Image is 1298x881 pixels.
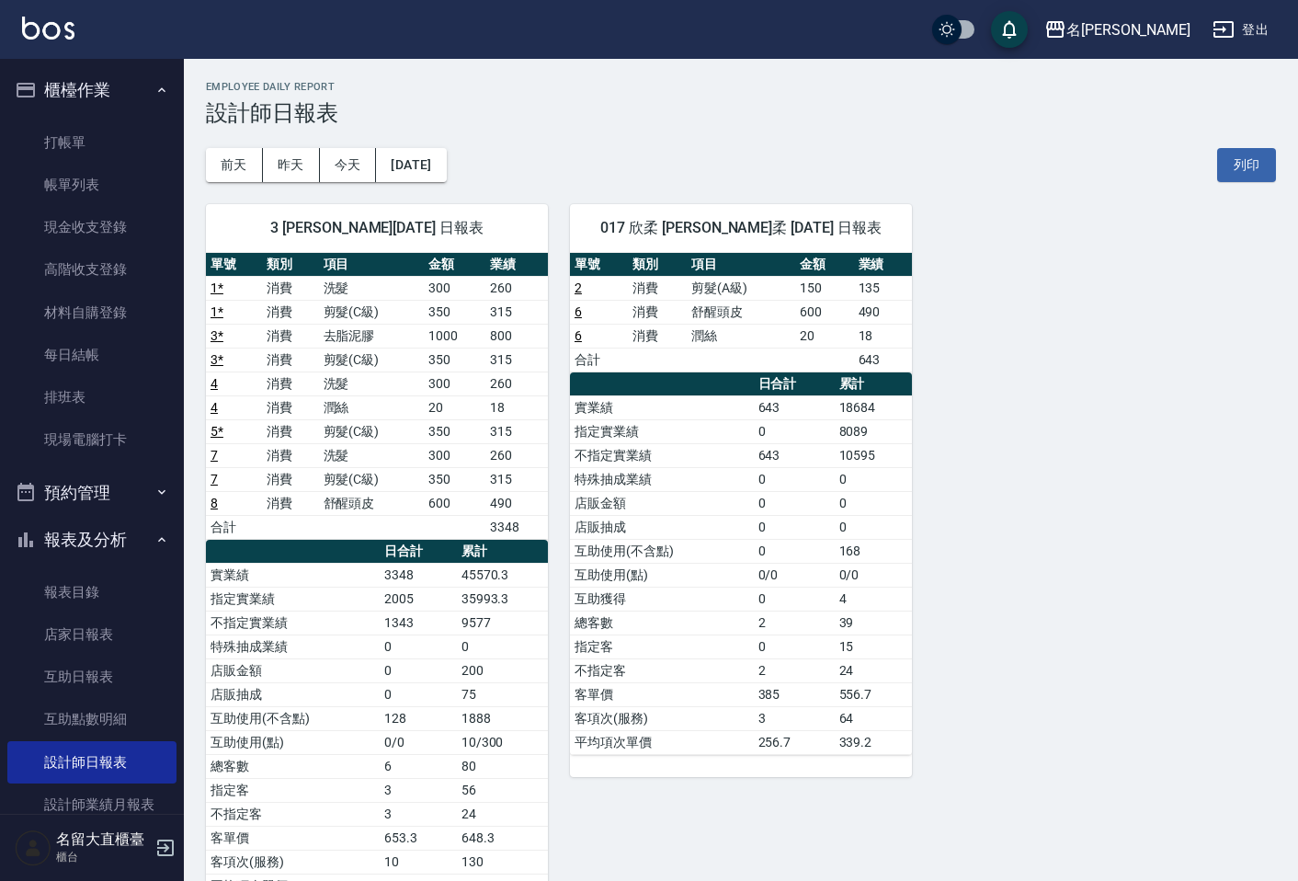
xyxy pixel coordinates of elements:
[485,419,548,443] td: 315
[754,467,835,491] td: 0
[457,850,548,874] td: 130
[575,328,582,343] a: 6
[380,611,456,635] td: 1343
[7,376,176,418] a: 排班表
[7,248,176,291] a: 高階收支登錄
[457,706,548,730] td: 1888
[319,324,424,348] td: 去脂泥膠
[7,66,176,114] button: 櫃檯作業
[570,706,754,730] td: 客項次(服務)
[835,515,912,539] td: 0
[835,467,912,491] td: 0
[424,276,486,300] td: 300
[835,635,912,658] td: 15
[754,491,835,515] td: 0
[380,754,456,778] td: 6
[628,276,686,300] td: 消費
[206,826,380,850] td: 客單價
[424,491,486,515] td: 600
[380,635,456,658] td: 0
[795,253,853,277] th: 金額
[228,219,526,237] span: 3 [PERSON_NAME][DATE] 日報表
[424,300,486,324] td: 350
[628,253,686,277] th: 類別
[457,611,548,635] td: 9577
[570,467,754,491] td: 特殊抽成業績
[380,658,456,682] td: 0
[795,324,853,348] td: 20
[835,658,912,682] td: 24
[835,491,912,515] td: 0
[570,539,754,563] td: 互助使用(不含點)
[206,850,380,874] td: 客項次(服務)
[211,448,218,463] a: 7
[206,563,380,587] td: 實業績
[754,611,835,635] td: 2
[854,348,912,372] td: 643
[570,658,754,682] td: 不指定客
[206,658,380,682] td: 店販金額
[206,802,380,826] td: 不指定客
[835,730,912,754] td: 339.2
[262,467,318,491] td: 消費
[835,539,912,563] td: 168
[835,419,912,443] td: 8089
[206,100,1276,126] h3: 設計師日報表
[835,706,912,730] td: 64
[424,467,486,491] td: 350
[485,467,548,491] td: 315
[457,540,548,564] th: 累計
[1037,11,1198,49] button: 名[PERSON_NAME]
[854,276,912,300] td: 135
[376,148,446,182] button: [DATE]
[319,443,424,467] td: 洗髮
[7,656,176,698] a: 互助日報表
[7,741,176,784] a: 設計師日報表
[628,324,686,348] td: 消費
[7,292,176,334] a: 材料自購登錄
[485,324,548,348] td: 800
[15,830,51,866] img: Person
[7,784,176,826] a: 設計師業績月報表
[835,611,912,635] td: 39
[262,300,318,324] td: 消費
[211,472,218,486] a: 7
[380,682,456,706] td: 0
[262,348,318,372] td: 消費
[754,682,835,706] td: 385
[206,253,548,540] table: a dense table
[592,219,890,237] span: 017 欣柔 [PERSON_NAME]柔 [DATE] 日報表
[457,754,548,778] td: 80
[854,300,912,324] td: 490
[319,348,424,372] td: 剪髮(C級)
[380,587,456,611] td: 2005
[754,730,835,754] td: 256.7
[457,778,548,802] td: 56
[211,496,218,510] a: 8
[754,419,835,443] td: 0
[319,491,424,515] td: 舒醒頭皮
[457,802,548,826] td: 24
[7,334,176,376] a: 每日結帳
[570,419,754,443] td: 指定實業績
[835,587,912,611] td: 4
[1205,13,1276,47] button: 登出
[424,372,486,395] td: 300
[485,348,548,372] td: 315
[206,730,380,754] td: 互助使用(點)
[485,372,548,395] td: 260
[485,300,548,324] td: 315
[206,778,380,802] td: 指定客
[211,376,218,391] a: 4
[485,253,548,277] th: 業績
[754,395,835,419] td: 643
[319,419,424,443] td: 剪髮(C級)
[206,515,262,539] td: 合計
[570,253,912,372] table: a dense table
[457,826,548,850] td: 648.3
[835,395,912,419] td: 18684
[206,706,380,730] td: 互助使用(不含點)
[380,730,456,754] td: 0/0
[835,563,912,587] td: 0/0
[687,253,795,277] th: 項目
